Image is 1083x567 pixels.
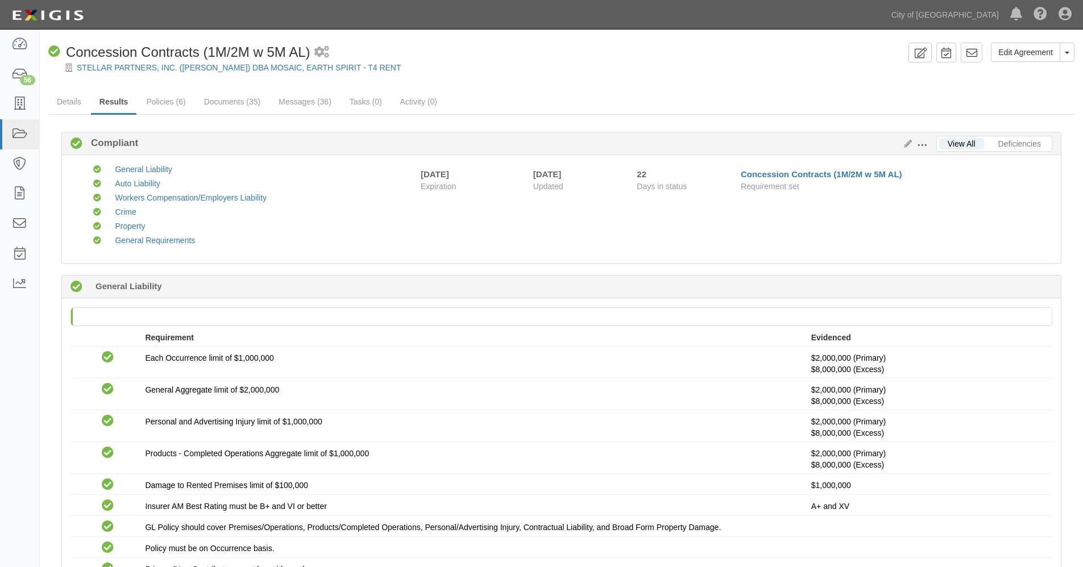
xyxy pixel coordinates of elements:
[421,168,449,180] div: [DATE]
[77,63,401,72] a: STELLAR PARTNERS, INC. ([PERSON_NAME]) DBA MOSAIC, EARTH SPIRIT - T4 RENT
[899,139,912,148] a: Edit Results
[70,281,82,293] i: Compliant 51 days (since 07/23/2025)
[990,138,1049,149] a: Deficiencies
[102,479,114,491] i: Compliant
[93,194,101,202] i: Compliant
[20,75,35,85] div: 56
[533,182,563,191] span: Updated
[102,383,114,395] i: Compliant
[102,500,114,512] i: Compliant
[66,44,310,60] span: Concession Contracts (1M/2M w 5M AL)
[145,333,194,342] strong: Requirement
[102,447,114,459] i: Compliant
[9,5,87,26] img: logo-5460c22ac91f19d4615b14bd174203de0afe785f0fc80cf4dbbc73dc1793850b.png
[93,180,101,188] i: Compliant
[145,544,274,553] span: Policy must be on Occurrence basis.
[811,480,1044,491] p: $1,000,000
[102,415,114,427] i: Compliant
[115,165,172,174] a: General Liability
[1034,8,1047,22] i: Help Center - Complianz
[102,352,114,364] i: Compliant
[93,237,101,245] i: Compliant
[145,385,279,394] span: General Aggregate limit of $2,000,000
[145,449,369,458] span: Products - Completed Operations Aggregate limit of $1,000,000
[93,209,101,216] i: Compliant
[741,169,902,179] a: Concession Contracts (1M/2M w 5M AL)
[270,90,340,113] a: Messages (36)
[82,136,138,150] b: Compliant
[91,90,137,115] a: Results
[115,236,195,245] a: General Requirements
[115,222,145,231] a: Property
[115,179,160,188] a: Auto Liability
[93,166,101,174] i: Compliant
[741,182,799,191] span: Requirement set
[811,460,884,469] span: Policy #AUC484652602 Insurer: American Guarantee and Liability Ins Co
[637,182,687,191] span: Days in status
[48,46,60,58] i: Compliant
[811,384,1044,407] p: $2,000,000 (Primary)
[811,397,884,406] span: Policy #AUC484652602 Insurer: American Guarantee and Liability Ins Co
[102,521,114,533] i: Compliant
[939,138,984,149] a: View All
[811,428,884,437] span: Policy #AUC484652602 Insurer: American Guarantee and Liability Ins Co
[341,90,391,113] a: Tasks (0)
[196,90,269,113] a: Documents (35)
[96,280,162,292] b: General Liability
[115,207,136,216] a: Crime
[145,502,326,511] span: Insurer AM Best Rating must be B+ and VI or better
[93,223,101,231] i: Compliant
[145,523,721,532] span: GL Policy should cover Premises/Operations, Products/Completed Operations, Personal/Advertising I...
[145,417,322,426] span: Personal and Advertising Injury limit of $1,000,000
[145,353,273,362] span: Each Occurrence limit of $1,000,000
[48,90,90,113] a: Details
[637,168,732,180] div: Since 08/21/2025
[811,501,1044,512] p: A+ and XV
[886,3,1005,26] a: City of [GEOGRAPHIC_DATA]
[115,193,267,202] a: Workers Compensation/Employers Liability
[314,47,329,59] i: 1 scheduled workflow
[392,90,446,113] a: Activity (0)
[70,138,82,150] i: Compliant
[811,416,1044,439] p: $2,000,000 (Primary)
[811,448,1044,470] p: $2,000,000 (Primary)
[48,43,310,62] div: Concession Contracts (1M/2M w 5M AL)
[991,43,1060,62] a: Edit Agreement
[811,352,1044,375] p: $2,000,000 (Primary)
[811,333,851,342] strong: Evidenced
[421,181,525,192] span: Expiration
[533,168,620,180] div: [DATE]
[811,365,884,374] span: Policy #AUC484652602 Insurer: American Guarantee and Liability Ins Co
[145,481,308,490] span: Damage to Rented Premises limit of $100,000
[102,542,114,554] i: Compliant
[138,90,194,113] a: Policies (6)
